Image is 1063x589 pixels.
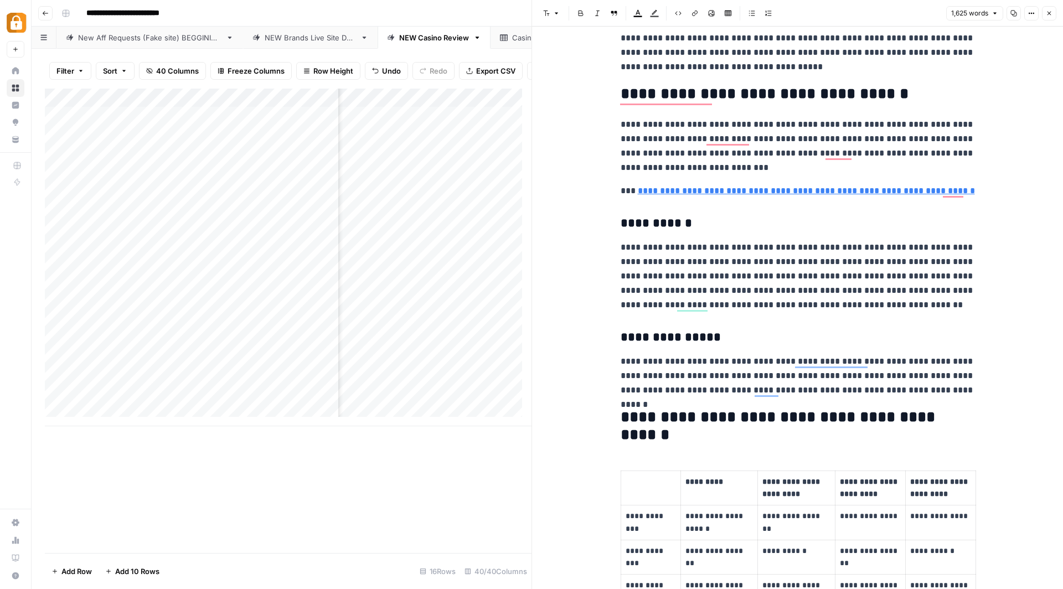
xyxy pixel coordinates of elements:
span: Filter [56,65,74,76]
span: 40 Columns [156,65,199,76]
span: Sort [103,65,117,76]
div: 40/40 Columns [460,562,531,580]
a: Opportunities [7,113,24,131]
button: Export CSV [459,62,523,80]
span: Freeze Columns [228,65,285,76]
button: Add Row [45,562,99,580]
a: Casino Review From Brand Sheet [491,27,649,49]
button: Filter [49,62,91,80]
div: Casino Review From Brand Sheet [512,32,627,43]
a: NEW Brands Live Site Data [243,27,378,49]
a: NEW Casino Review [378,27,491,49]
span: Undo [382,65,401,76]
button: 1,625 words [946,6,1003,20]
div: NEW Casino Review [399,32,469,43]
a: Your Data [7,131,24,148]
span: Export CSV [476,65,515,76]
span: Row Height [313,65,353,76]
span: Add Row [61,566,92,577]
button: Add 10 Rows [99,562,166,580]
span: Add 10 Rows [115,566,159,577]
button: Row Height [296,62,360,80]
button: Help + Support [7,567,24,585]
span: Redo [430,65,447,76]
a: New Aff Requests (Fake site) BEGGINING [56,27,243,49]
button: 40 Columns [139,62,206,80]
button: Freeze Columns [210,62,292,80]
span: 1,625 words [951,8,988,18]
a: Learning Hub [7,549,24,567]
button: Workspace: Adzz [7,9,24,37]
a: Settings [7,514,24,531]
button: Undo [365,62,408,80]
div: New Aff Requests (Fake site) BEGGINING [78,32,221,43]
button: Sort [96,62,135,80]
img: Adzz Logo [7,13,27,33]
a: Usage [7,531,24,549]
a: Browse [7,79,24,97]
a: Insights [7,96,24,114]
div: 16 Rows [415,562,460,580]
a: Home [7,62,24,80]
button: Redo [412,62,455,80]
div: NEW Brands Live Site Data [265,32,356,43]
